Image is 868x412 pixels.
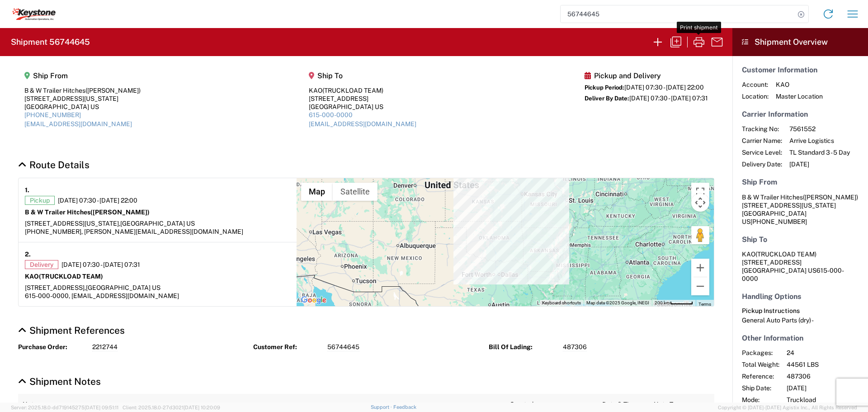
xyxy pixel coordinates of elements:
[24,71,141,80] h5: Ship From
[750,218,807,225] span: [PHONE_NUMBER]
[563,343,587,351] span: 487306
[787,349,864,357] span: 24
[24,103,141,111] div: [GEOGRAPHIC_DATA] US
[184,405,220,410] span: [DATE] 10:20:09
[742,349,779,357] span: Packages:
[309,120,416,128] a: [EMAIL_ADDRESS][DOMAIN_NAME]
[742,193,859,226] address: [GEOGRAPHIC_DATA] US
[718,403,857,412] span: Copyright © [DATE]-[DATE] Agistix Inc., All Rights Reserved
[742,396,779,404] span: Mode:
[24,111,81,118] a: [PHONE_NUMBER]
[299,294,329,306] a: Open this area in Google Maps (opens a new window)
[24,86,141,95] div: B & W Trailer Hitches
[489,343,557,351] strong: Bill Of Lading:
[18,325,125,336] a: Hide Details
[25,196,55,205] span: Pickup
[309,86,416,95] div: KAO
[39,273,103,280] span: (TRUCKLOAD TEAM)
[742,137,782,145] span: Carrier Name:
[742,202,836,209] span: [STREET_ADDRESS][US_STATE]
[691,194,709,212] button: Map camera controls
[789,125,850,133] span: 7561552
[691,226,709,244] button: Drag Pegman onto the map to open Street View
[25,208,150,216] strong: B & W Trailer Hitches
[742,316,859,324] div: General Auto Parts (dry) -
[393,404,416,410] a: Feedback
[742,267,844,282] span: 615-000-0000
[25,227,290,236] div: [PHONE_NUMBER], [PERSON_NAME][EMAIL_ADDRESS][DOMAIN_NAME]
[61,260,140,269] span: [DATE] 07:30 - [DATE] 07:31
[624,84,704,91] span: [DATE] 07:30 - [DATE] 22:00
[90,208,150,216] span: ([PERSON_NAME])
[585,71,708,80] h5: Pickup and Delivery
[742,160,782,168] span: Delivery Date:
[585,95,629,102] span: Deliver By Date:
[789,137,850,145] span: Arrive Logistics
[787,384,864,392] span: [DATE]
[542,300,581,306] button: Keyboard shortcuts
[742,178,859,186] h5: Ship From
[691,277,709,295] button: Zoom out
[322,87,383,94] span: (TRUCKLOAD TEAM)
[561,5,795,23] input: Shipment, tracking or reference number
[691,183,709,201] button: Toggle fullscreen view
[18,376,101,387] a: Hide Details
[776,81,823,89] span: KAO
[85,87,141,94] span: ([PERSON_NAME])
[755,251,816,258] span: (TRUCKLOAD TEAM)
[371,404,393,410] a: Support
[787,360,864,369] span: 44561 LBS
[742,292,859,301] h5: Handling Options
[86,284,160,291] span: [GEOGRAPHIC_DATA] US
[85,405,118,410] span: [DATE] 09:51:11
[309,95,416,103] div: [STREET_ADDRESS]
[25,220,120,227] span: [STREET_ADDRESS][US_STATE],
[309,111,353,118] a: 615-000-0000
[309,103,416,111] div: [GEOGRAPHIC_DATA] US
[58,196,137,204] span: [DATE] 07:30 - [DATE] 22:00
[25,292,290,300] div: 615-000-0000, [EMAIL_ADDRESS][DOMAIN_NAME]
[742,81,769,89] span: Account:
[789,160,850,168] span: [DATE]
[327,343,359,351] span: 56744645
[742,384,779,392] span: Ship Date:
[25,260,58,269] span: Delivery
[25,249,31,260] strong: 2.
[25,273,103,280] strong: KAO
[333,183,377,201] button: Show satellite imagery
[789,148,850,156] span: TL Standard 3 - 5 Day
[742,148,782,156] span: Service Level:
[787,372,864,380] span: 487306
[742,251,816,266] span: KAO [STREET_ADDRESS]
[11,405,118,410] span: Server: 2025.18.0-dd719145275
[742,92,769,100] span: Location:
[742,250,859,283] address: [GEOGRAPHIC_DATA] US
[742,194,803,201] span: B & W Trailer Hitches
[776,92,823,100] span: Master Location
[787,396,864,404] span: Truckload
[309,71,416,80] h5: Ship To
[24,120,132,128] a: [EMAIL_ADDRESS][DOMAIN_NAME]
[629,95,708,102] span: [DATE] 07:30 - [DATE] 07:31
[24,95,141,103] div: [STREET_ADDRESS][US_STATE]
[652,300,696,306] button: Map Scale: 200 km per 47 pixels
[742,125,782,133] span: Tracking No:
[585,84,624,91] span: Pickup Period:
[742,110,859,118] h5: Carrier Information
[11,37,90,47] h2: Shipment 56744645
[25,185,29,196] strong: 1.
[586,300,649,305] span: Map data ©2025 Google, INEGI
[655,300,670,305] span: 200 km
[25,284,86,291] span: [STREET_ADDRESS],
[691,259,709,277] button: Zoom in
[742,307,859,315] h6: Pickup Instructions
[742,360,779,369] span: Total Weight:
[742,66,859,74] h5: Customer Information
[301,183,333,201] button: Show street map
[803,194,858,201] span: ([PERSON_NAME])
[18,159,90,170] a: Hide Details
[120,220,195,227] span: [GEOGRAPHIC_DATA] US
[732,28,868,56] header: Shipment Overview
[742,235,859,244] h5: Ship To
[742,372,779,380] span: Reference:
